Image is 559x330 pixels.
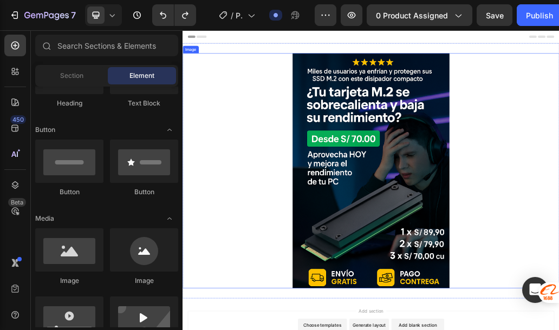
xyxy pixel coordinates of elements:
span: Toggle open [161,210,178,227]
span: / [231,10,233,21]
div: Button [35,187,103,197]
button: 0 product assigned [367,4,472,26]
span: Toggle open [161,121,178,138]
div: Image [110,276,178,286]
span: Button [35,125,55,135]
button: 7 [4,4,81,26]
div: Heading [35,98,103,108]
div: Beta [8,198,26,207]
div: Image [35,276,103,286]
p: 7 [71,9,76,22]
div: Open Intercom Messenger [522,277,548,303]
button: Save [477,4,512,26]
span: 0 product assigned [376,10,448,21]
input: Search Sections & Elements [35,35,178,56]
span: Element [129,71,154,81]
div: Text Block [110,98,178,108]
iframe: Design area [183,30,559,330]
div: 450 [10,115,26,124]
span: Media [35,214,54,223]
div: Undo/Redo [152,4,196,26]
div: Publish [526,10,553,21]
span: Product Page - [DATE] 23:05:53 [236,10,243,21]
span: Save [486,11,504,20]
span: Section [60,71,83,81]
div: Image [2,28,25,38]
div: Button [110,187,178,197]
